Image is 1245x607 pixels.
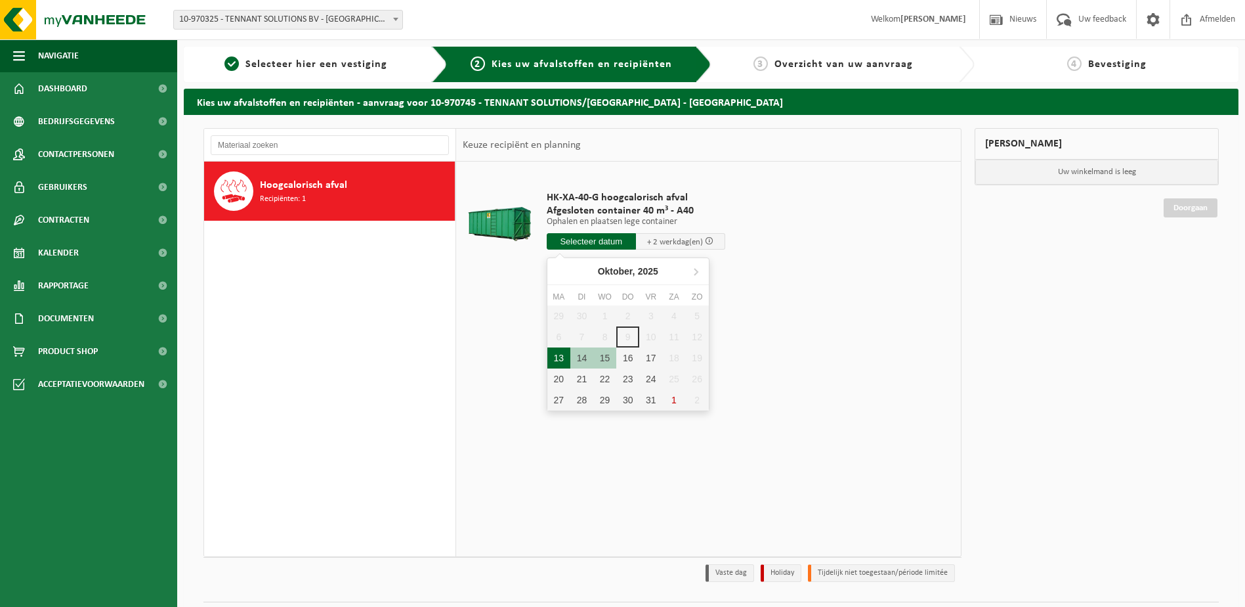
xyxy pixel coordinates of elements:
[975,160,1218,185] p: Uw winkelmand is leeg
[616,369,639,390] div: 23
[975,128,1219,160] div: [PERSON_NAME]
[38,368,144,401] span: Acceptatievoorwaarden
[753,56,768,71] span: 3
[570,369,593,390] div: 21
[547,191,725,204] span: HK-XA-40-G hoogcalorisch afval
[1088,59,1147,70] span: Bevestiging
[211,135,449,155] input: Materiaal zoeken
[184,89,1238,114] h2: Kies uw afvalstoffen en recipiënten - aanvraag voor 10-970745 - TENNANT SOLUTIONS/[GEOGRAPHIC_DAT...
[686,290,709,303] div: zo
[647,238,703,246] span: + 2 werkdag(en)
[639,390,662,411] div: 31
[593,290,616,303] div: wo
[570,348,593,369] div: 14
[204,162,455,221] button: Hoogcalorisch afval Recipiënten: 1
[774,59,913,70] span: Overzicht van uw aanvraag
[593,390,616,411] div: 29
[492,59,672,70] span: Kies uw afvalstoffen en recipiënten
[547,348,570,369] div: 13
[593,348,616,369] div: 15
[245,59,387,70] span: Selecteer hier een vestiging
[38,105,115,138] span: Bedrijfsgegevens
[38,269,89,302] span: Rapportage
[173,10,403,30] span: 10-970325 - TENNANT SOLUTIONS BV - MECHELEN
[547,290,570,303] div: ma
[761,564,801,582] li: Holiday
[547,217,725,227] p: Ophalen en plaatsen lege container
[639,348,662,369] div: 17
[593,261,664,282] div: Oktober,
[260,177,347,193] span: Hoogcalorisch afval
[639,290,662,303] div: vr
[38,335,98,368] span: Product Shop
[38,204,89,236] span: Contracten
[547,233,636,250] input: Selecteer datum
[639,369,662,390] div: 24
[570,390,593,411] div: 28
[662,290,685,303] div: za
[808,564,955,582] li: Tijdelijk niet toegestaan/période limitée
[1164,198,1217,217] a: Doorgaan
[174,11,402,29] span: 10-970325 - TENNANT SOLUTIONS BV - MECHELEN
[900,14,966,24] strong: [PERSON_NAME]
[1067,56,1082,71] span: 4
[38,138,114,171] span: Contactpersonen
[616,290,639,303] div: do
[547,369,570,390] div: 20
[38,302,94,335] span: Documenten
[38,171,87,204] span: Gebruikers
[224,56,239,71] span: 1
[638,267,658,276] i: 2025
[616,390,639,411] div: 30
[706,564,754,582] li: Vaste dag
[547,204,725,217] span: Afgesloten container 40 m³ - A40
[593,369,616,390] div: 22
[471,56,485,71] span: 2
[38,39,79,72] span: Navigatie
[570,290,593,303] div: di
[547,390,570,411] div: 27
[38,236,79,269] span: Kalender
[38,72,87,105] span: Dashboard
[260,193,306,206] span: Recipiënten: 1
[190,56,421,72] a: 1Selecteer hier een vestiging
[616,348,639,369] div: 16
[456,129,587,162] div: Keuze recipiënt en planning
